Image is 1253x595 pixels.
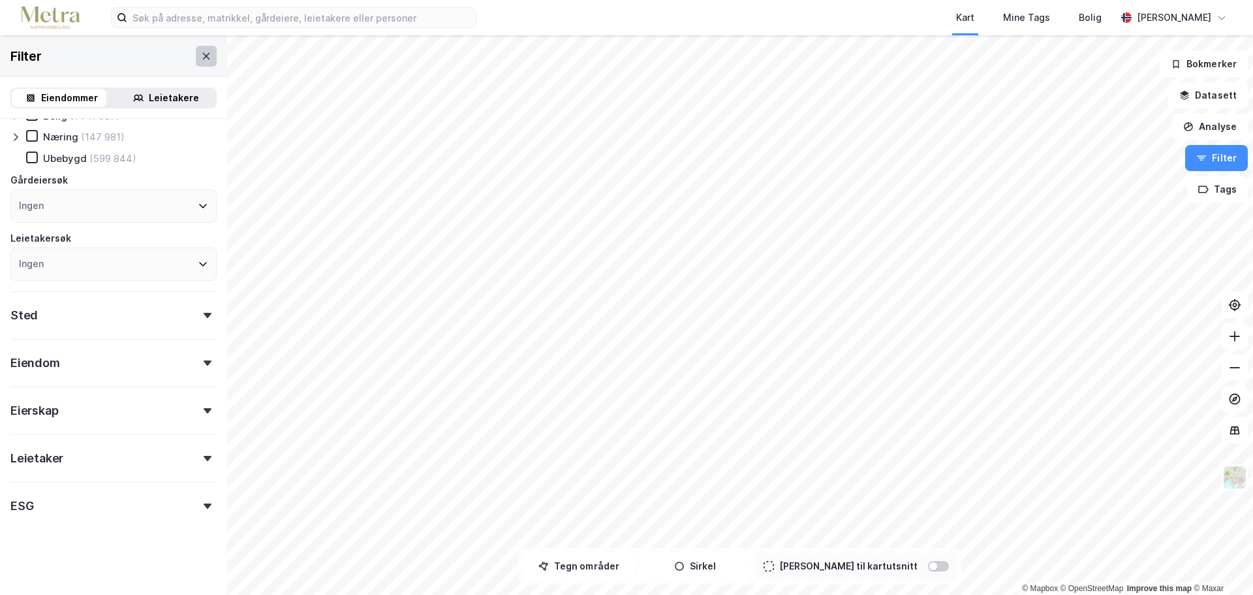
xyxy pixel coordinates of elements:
img: metra-logo.256734c3b2bbffee19d4.png [21,7,80,29]
div: (147 981) [81,131,125,143]
div: Ingen [19,198,44,214]
a: Improve this map [1127,584,1192,593]
div: Leietakersøk [10,231,71,246]
button: Bokmerker [1160,51,1248,77]
div: Sted [10,308,38,323]
button: Analyse [1172,114,1248,140]
div: ESG [10,498,33,514]
div: Bolig [1079,10,1102,25]
button: Datasett [1168,82,1248,108]
div: [PERSON_NAME] til kartutsnitt [779,558,918,574]
div: Gårdeiersøk [10,172,68,188]
button: Tegn områder [523,553,634,579]
a: OpenStreetMap [1060,584,1124,593]
div: Filter [10,46,42,67]
div: Næring [43,131,78,143]
button: Sirkel [640,553,750,579]
div: Eiendom [10,355,60,371]
div: Eierskap [10,403,58,419]
button: Tags [1187,176,1248,202]
div: Ingen [19,256,44,272]
button: Filter [1185,145,1248,171]
div: Mine Tags [1003,10,1050,25]
input: Søk på adresse, matrikkel, gårdeiere, leietakere eller personer [127,8,476,27]
img: Z [1222,465,1247,490]
div: (599 844) [89,152,136,165]
div: Ubebygd [43,152,87,165]
a: Mapbox [1022,584,1058,593]
div: Leietaker [10,451,63,466]
div: Kontrollprogram for chat [1188,532,1253,595]
div: Kart [956,10,974,25]
div: Leietakere [149,90,199,106]
iframe: Chat Widget [1188,532,1253,595]
div: [PERSON_NAME] [1137,10,1211,25]
div: Eiendommer [41,90,98,106]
